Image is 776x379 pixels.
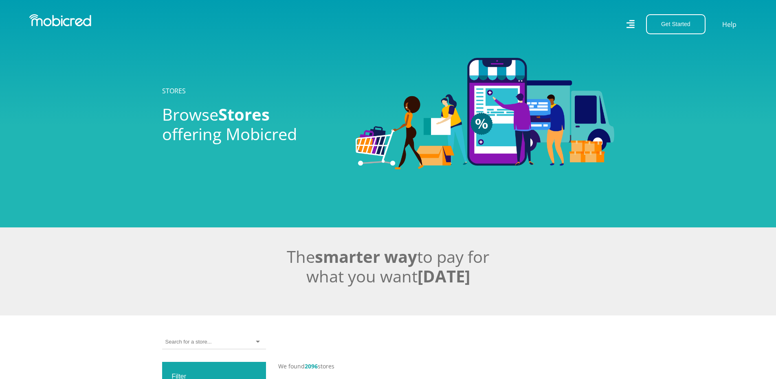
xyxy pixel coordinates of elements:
[162,86,186,95] a: STORES
[646,14,706,34] button: Get Started
[305,362,318,370] span: 2096
[218,103,270,126] span: Stores
[356,58,614,170] img: Stores
[278,362,614,370] p: We found stores
[165,338,211,346] input: Search for a store...
[162,105,343,144] h2: Browse offering Mobicred
[29,14,91,26] img: Mobicred
[722,19,737,30] a: Help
